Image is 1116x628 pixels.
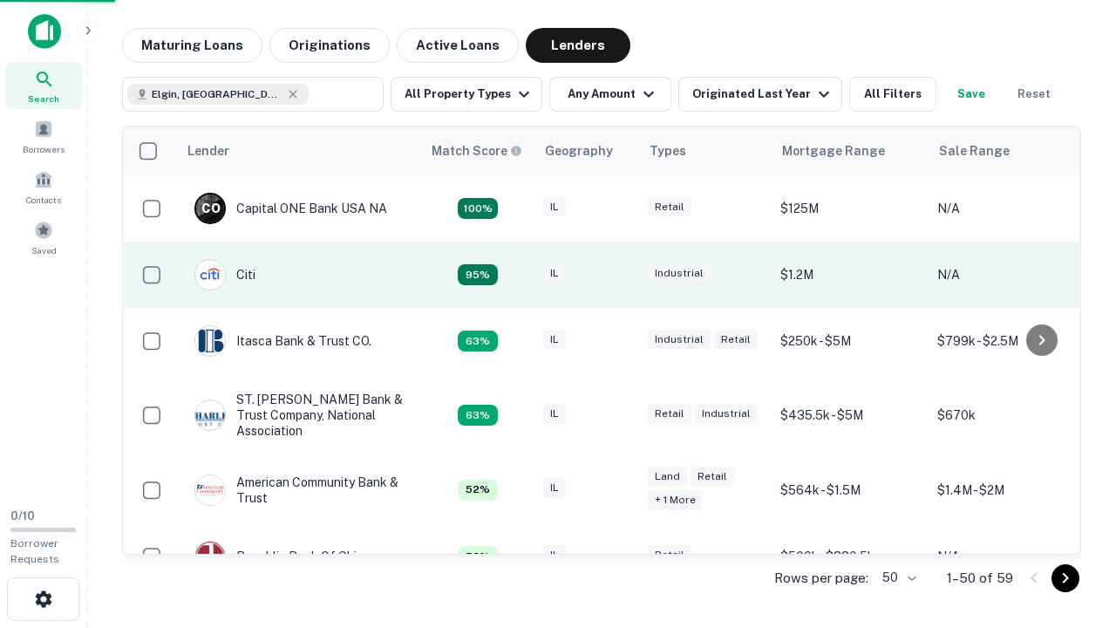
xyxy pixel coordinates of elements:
[648,197,691,217] div: Retail
[772,523,929,590] td: $500k - $880.5k
[194,259,255,290] div: Citi
[648,545,691,565] div: Retail
[1006,77,1062,112] button: Reset
[1029,488,1116,572] iframe: Chat Widget
[5,62,82,109] a: Search
[177,126,421,175] th: Lender
[23,142,65,156] span: Borrowers
[31,243,57,257] span: Saved
[695,404,758,424] div: Industrial
[458,546,498,567] div: Capitalize uses an advanced AI algorithm to match your search with the best lender. The match sco...
[692,84,834,105] div: Originated Last Year
[28,92,59,106] span: Search
[639,126,772,175] th: Types
[432,141,519,160] h6: Match Score
[772,457,929,523] td: $564k - $1.5M
[875,565,919,590] div: 50
[543,263,566,283] div: IL
[543,197,566,217] div: IL
[458,405,498,426] div: Capitalize uses an advanced AI algorithm to match your search with the best lender. The match sco...
[195,475,225,505] img: picture
[391,77,542,112] button: All Property Types
[194,193,387,224] div: Capital ONE Bank USA NA
[929,308,1085,374] td: $799k - $2.5M
[421,126,534,175] th: Capitalize uses an advanced AI algorithm to match your search with the best lender. The match sco...
[458,264,498,285] div: Capitalize uses an advanced AI algorithm to match your search with the best lender. The match sco...
[648,263,711,283] div: Industrial
[648,404,691,424] div: Retail
[650,140,686,161] div: Types
[774,568,868,589] p: Rows per page:
[458,331,498,352] div: Capitalize uses an advanced AI algorithm to match your search with the best lender. The match sco...
[772,242,929,308] td: $1.2M
[543,545,566,565] div: IL
[194,474,404,506] div: American Community Bank & Trust
[195,400,225,430] img: picture
[772,308,929,374] td: $250k - $5M
[5,163,82,210] a: Contacts
[10,509,35,522] span: 0 / 10
[849,77,936,112] button: All Filters
[152,86,282,102] span: Elgin, [GEOGRAPHIC_DATA], [GEOGRAPHIC_DATA]
[648,467,687,487] div: Land
[545,140,613,161] div: Geography
[269,28,390,63] button: Originations
[939,140,1010,161] div: Sale Range
[929,374,1085,457] td: $670k
[5,113,82,160] a: Borrowers
[458,198,498,219] div: Capitalize uses an advanced AI algorithm to match your search with the best lender. The match sco...
[526,28,630,63] button: Lenders
[195,542,225,571] img: picture
[122,28,262,63] button: Maturing Loans
[929,457,1085,523] td: $1.4M - $2M
[1051,564,1079,592] button: Go to next page
[678,77,842,112] button: Originated Last Year
[28,14,61,49] img: capitalize-icon.png
[648,330,711,350] div: Industrial
[929,523,1085,590] td: N/A
[929,242,1085,308] td: N/A
[772,374,929,457] td: $435.5k - $5M
[5,214,82,261] a: Saved
[10,537,59,565] span: Borrower Requests
[929,126,1085,175] th: Sale Range
[543,404,566,424] div: IL
[648,490,703,510] div: + 1 more
[458,480,498,501] div: Capitalize uses an advanced AI algorithm to match your search with the best lender. The match sco...
[782,140,885,161] div: Mortgage Range
[691,467,734,487] div: Retail
[432,141,522,160] div: Capitalize uses an advanced AI algorithm to match your search with the best lender. The match sco...
[201,200,220,218] p: C O
[195,260,225,290] img: picture
[772,126,929,175] th: Mortgage Range
[943,77,999,112] button: Save your search to get updates of matches that match your search criteria.
[947,568,1013,589] p: 1–50 of 59
[194,392,404,440] div: ST. [PERSON_NAME] Bank & Trust Company, National Association
[195,326,225,356] img: picture
[543,478,566,498] div: IL
[549,77,671,112] button: Any Amount
[543,330,566,350] div: IL
[929,175,1085,242] td: N/A
[194,541,385,572] div: Republic Bank Of Chicago
[534,126,639,175] th: Geography
[714,330,758,350] div: Retail
[187,140,229,161] div: Lender
[26,193,61,207] span: Contacts
[397,28,519,63] button: Active Loans
[772,175,929,242] td: $125M
[194,325,371,357] div: Itasca Bank & Trust CO.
